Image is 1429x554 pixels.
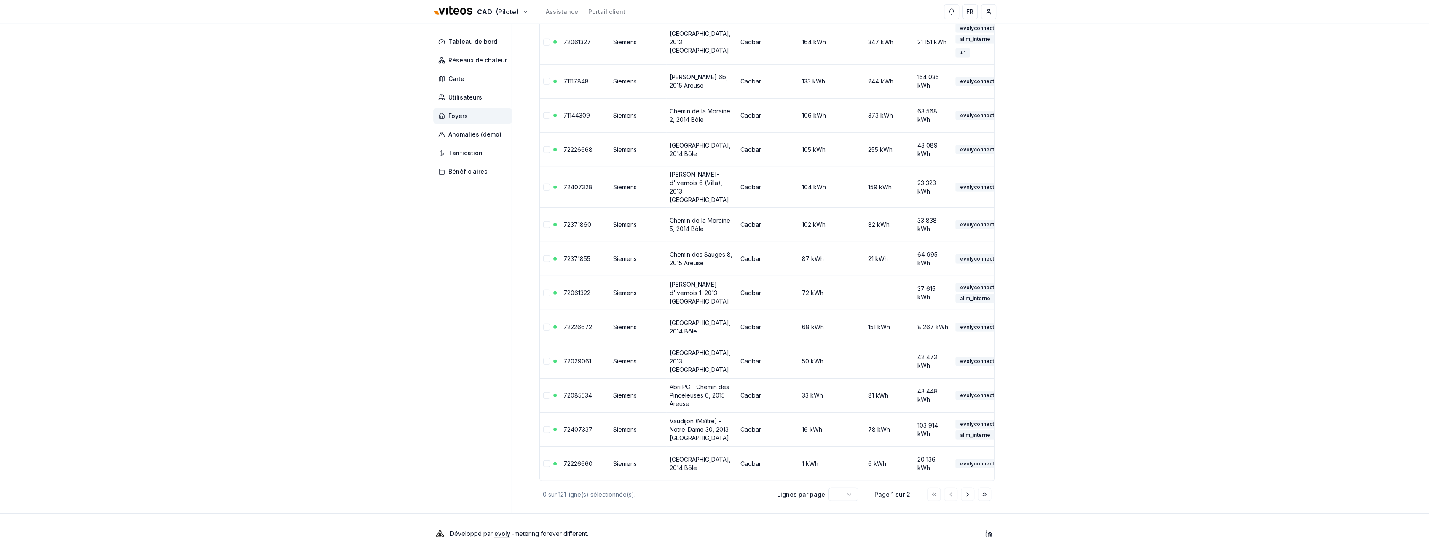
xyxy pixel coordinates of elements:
button: Sélectionner la ligne [543,392,550,399]
img: Viteos - CAD Logo [433,1,474,21]
td: Siemens [610,98,666,132]
div: 133 kWh [785,77,845,86]
div: alim_interne [955,430,995,440]
td: Cadbar [737,20,782,64]
div: 20 136 kWh [917,455,949,472]
div: 33 kWh [785,391,845,400]
td: Cadbar [737,132,782,167]
span: Tarification [448,149,483,157]
a: Carte [433,71,515,86]
div: 72 kWh [785,289,845,297]
button: Sélectionner la ligne [543,426,550,433]
div: 50 kWh [785,357,845,366]
a: 71144309 [563,112,590,119]
td: Siemens [610,412,666,446]
a: [GEOGRAPHIC_DATA], 2014 Bôle [670,142,731,157]
div: 8 267 kWh [917,323,949,331]
div: 103 914 kWh [917,421,949,438]
div: 159 kWh [851,183,911,191]
div: evolyconnect [955,183,999,192]
a: 72061322 [563,289,590,296]
div: evolyconnect [955,420,999,429]
div: evolyconnect [955,283,999,292]
a: 72226672 [563,323,592,331]
a: evoly [494,530,510,537]
a: 71117848 [563,78,589,85]
td: Cadbar [737,310,782,344]
div: 42 473 kWh [917,353,949,370]
a: Foyers [433,108,515,124]
div: 1 kWh [785,460,845,468]
td: Cadbar [737,276,782,310]
a: [GEOGRAPHIC_DATA], 2014 Bôle [670,456,731,471]
div: 0 sur 121 ligne(s) sélectionnée(s). [543,490,764,499]
span: Anomalies (demo) [448,130,501,139]
span: Réseaux de chaleur [448,56,507,65]
a: [GEOGRAPHIC_DATA], 2013 [GEOGRAPHIC_DATA] [670,349,731,373]
div: 106 kWh [785,111,845,120]
div: 21 151 kWh [917,38,949,46]
a: Abri PC - Chemin des Pinceleuses 6, 2015 Areuse [670,383,729,407]
div: 255 kWh [851,145,911,154]
td: Siemens [610,344,666,378]
div: 151 kWh [851,323,911,331]
a: 72226668 [563,146,593,153]
button: Sélectionner la ligne [543,255,550,262]
a: Chemin des Sauges 8, 2015 Areuse [670,251,732,266]
td: Siemens [610,64,666,98]
span: Carte [448,75,464,83]
button: Sélectionner la ligne [543,290,550,296]
div: alim_interne [955,294,995,303]
span: FR [966,8,973,16]
td: Cadbar [737,167,782,207]
p: Lignes par page [777,490,825,499]
span: CAD [477,7,492,17]
td: Cadbar [737,207,782,242]
a: [GEOGRAPHIC_DATA], 2013 [GEOGRAPHIC_DATA] [670,30,731,54]
a: Vaudijon (Maître) - Notre-Dame 30, 2013 [GEOGRAPHIC_DATA] [670,417,729,441]
a: Chemin de la Moraine 5, 2014 Bôle [670,217,730,232]
img: Evoly Logo [433,527,447,541]
div: evolyconnect [955,145,999,154]
div: evolyconnect [955,77,999,86]
a: 72029061 [563,358,591,365]
div: evolyconnect [955,24,999,33]
button: Sélectionner la ligne [543,184,550,191]
a: Réseaux de chaleur [433,53,515,68]
a: 72371860 [563,221,591,228]
a: Tableau de bord [433,34,515,49]
a: Tarification [433,145,515,161]
span: Bénéficiaires [448,167,488,176]
td: Siemens [610,310,666,344]
button: Sélectionner la ligne [543,78,550,85]
p: Développé par - metering forever different . [450,528,588,540]
div: 347 kWh [851,38,911,46]
td: Cadbar [737,64,782,98]
div: 87 kWh [785,255,845,263]
div: Page 1 sur 2 [871,490,914,499]
div: 33 838 kWh [917,216,949,233]
span: Utilisateurs [448,93,482,102]
div: evolyconnect [955,357,999,366]
div: evolyconnect [955,220,999,229]
div: 43 448 kWh [917,387,949,404]
td: Cadbar [737,412,782,446]
div: 37 615 kWh [917,285,949,301]
div: 102 kWh [785,221,845,229]
div: alim_interne [955,35,995,44]
a: [PERSON_NAME]-d'Ivernois 6 (Villa), 2013 [GEOGRAPHIC_DATA] [670,171,729,203]
div: evolyconnect [955,391,999,400]
a: Bénéficiaires [433,164,515,179]
td: Siemens [610,276,666,310]
button: Sélectionner la ligne [543,39,550,46]
div: 81 kWh [851,391,911,400]
button: FR [962,4,978,19]
span: (Pilote) [496,7,519,17]
td: Cadbar [737,446,782,481]
button: Aller à la page suivante [961,488,974,501]
td: Siemens [610,207,666,242]
div: 104 kWh [785,183,845,191]
a: Assistance [546,8,578,16]
a: [PERSON_NAME] 6b, 2015 Areuse [670,73,728,89]
td: Siemens [610,378,666,412]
